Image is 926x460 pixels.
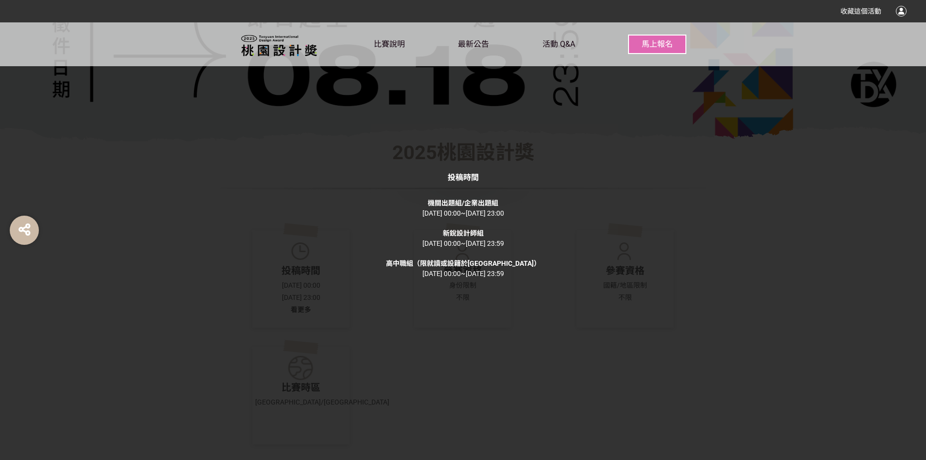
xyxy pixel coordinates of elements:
[466,270,504,277] span: [DATE] 23:59
[466,209,504,217] span: [DATE] 23:00
[542,39,575,49] span: 活動 Q&A
[374,22,405,66] a: 比賽說明
[461,270,466,277] span: ~
[422,239,461,247] span: [DATE] 00:00
[466,239,504,247] span: [DATE] 23:59
[840,7,881,15] span: 收藏這個活動
[458,22,489,66] a: 最新公告
[422,209,461,217] span: [DATE] 00:00
[386,172,541,184] div: 投稿時間
[374,39,405,49] span: 比賽說明
[422,270,461,277] span: [DATE] 00:00
[428,199,498,207] span: 機關出題組/企業出題組
[542,22,575,66] a: 活動 Q&A
[443,229,484,237] span: 新銳設計師組
[458,39,489,49] span: 最新公告
[628,35,686,54] button: 馬上報名
[461,239,466,247] span: ~
[461,209,466,217] span: ~
[642,39,673,49] span: 馬上報名
[240,33,318,57] img: 2025桃園設計獎
[386,259,541,267] span: 高中職組（限就讀或設籍於[GEOGRAPHIC_DATA]）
